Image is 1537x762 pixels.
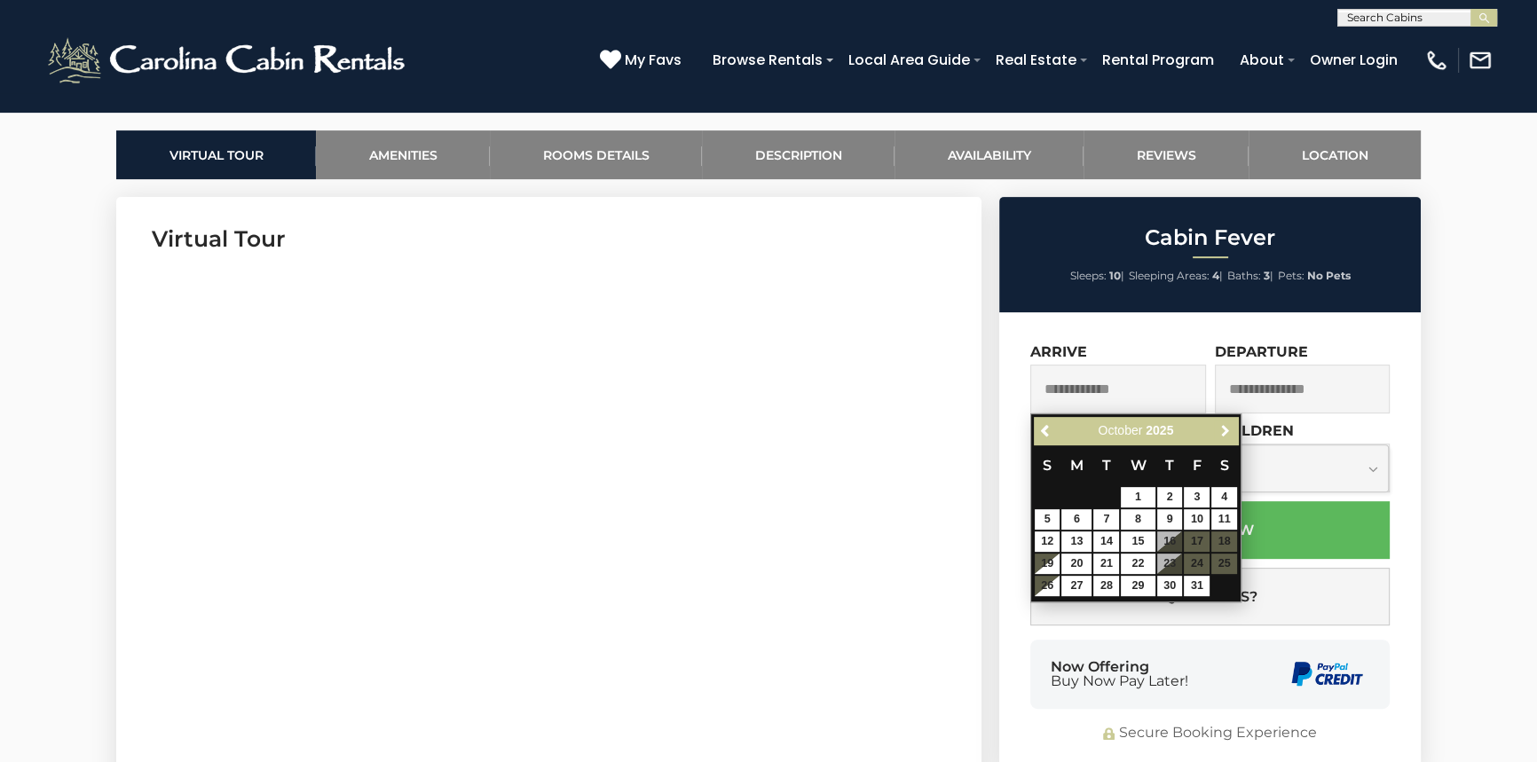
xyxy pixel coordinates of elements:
[1468,48,1493,73] img: mail-regular-white.png
[704,44,832,75] a: Browse Rentals
[1035,554,1060,574] a: 19
[1093,554,1119,574] a: 21
[1035,531,1060,552] a: 12
[1146,423,1173,437] span: 2025
[1035,576,1060,596] a: 26
[1121,487,1155,507] a: 1
[1215,343,1308,360] label: Departure
[1301,44,1407,75] a: Owner Login
[1218,424,1232,438] span: Next
[490,130,702,179] a: Rooms Details
[1157,487,1183,507] a: 2
[1121,554,1155,574] a: 22
[1121,576,1155,596] a: 29
[1030,723,1390,743] div: Secure Booking Experience
[1061,509,1092,530] a: 6
[1227,264,1273,287] li: |
[702,130,895,179] a: Description
[1004,226,1416,249] h2: Cabin Fever
[1084,130,1249,179] a: Reviews
[1093,531,1119,552] a: 14
[1211,487,1237,507] a: 4
[1098,423,1142,437] span: October
[1193,457,1202,474] span: Friday
[1220,457,1229,474] span: Saturday
[1184,509,1210,530] a: 10
[1157,576,1183,596] a: 30
[1184,576,1210,596] a: 31
[1121,531,1155,552] a: 15
[1093,576,1119,596] a: 28
[1043,457,1052,474] span: Sunday
[1424,48,1449,73] img: phone-regular-white.png
[1215,422,1294,439] label: Children
[1070,457,1084,474] span: Monday
[1030,343,1087,360] label: Arrive
[1093,509,1119,530] a: 7
[1051,660,1188,688] div: Now Offering
[1231,44,1293,75] a: About
[1093,44,1223,75] a: Rental Program
[1035,509,1060,530] a: 5
[625,49,682,71] span: My Favs
[987,44,1085,75] a: Real Estate
[1214,420,1236,442] a: Next
[1278,269,1304,282] span: Pets:
[44,34,413,87] img: White-1-2.png
[1227,269,1261,282] span: Baths:
[1211,509,1237,530] a: 11
[1061,554,1092,574] a: 20
[1070,269,1107,282] span: Sleeps:
[1264,269,1270,282] strong: 3
[1184,487,1210,507] a: 3
[1061,576,1092,596] a: 27
[1212,269,1219,282] strong: 4
[1070,264,1124,287] li: |
[895,130,1084,179] a: Availability
[1157,509,1183,530] a: 9
[1061,531,1092,552] a: 13
[1036,420,1058,442] a: Previous
[1102,457,1111,474] span: Tuesday
[1109,269,1121,282] strong: 10
[1165,457,1174,474] span: Thursday
[1130,457,1146,474] span: Wednesday
[152,224,946,255] h3: Virtual Tour
[1121,509,1155,530] a: 8
[1129,264,1223,287] li: |
[1129,269,1210,282] span: Sleeping Areas:
[1051,674,1188,688] span: Buy Now Pay Later!
[1039,424,1053,438] span: Previous
[600,49,686,72] a: My Favs
[316,130,490,179] a: Amenities
[116,130,316,179] a: Virtual Tour
[1249,130,1421,179] a: Location
[1307,269,1351,282] strong: No Pets
[839,44,979,75] a: Local Area Guide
